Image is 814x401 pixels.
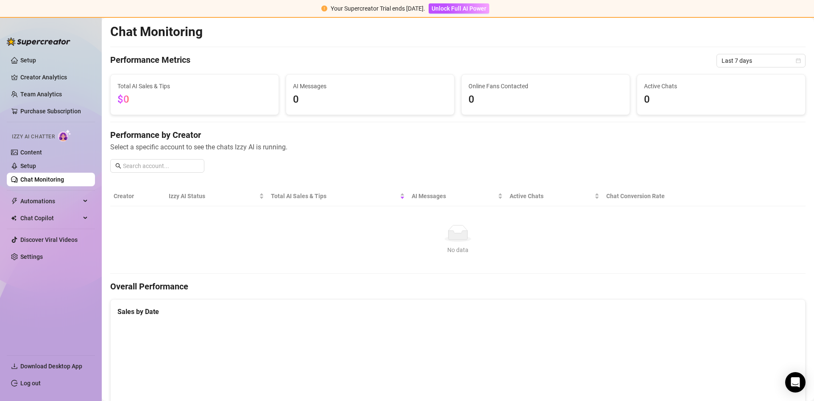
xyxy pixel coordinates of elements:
[20,57,36,64] a: Setup
[117,93,129,105] span: $0
[796,58,801,63] span: calendar
[429,3,489,14] button: Unlock Full AI Power
[110,142,806,152] span: Select a specific account to see the chats Izzy AI is running.
[20,194,81,208] span: Automations
[117,306,798,317] div: Sales by Date
[11,198,18,205] span: thunderbolt
[58,129,71,142] img: AI Chatter
[11,363,18,370] span: download
[12,133,55,141] span: Izzy AI Chatter
[11,215,17,221] img: Chat Copilot
[7,37,70,46] img: logo-BBDzfeDw.svg
[20,176,64,183] a: Chat Monitoring
[408,186,506,206] th: AI Messages
[110,54,190,67] h4: Performance Metrics
[722,54,800,67] span: Last 7 days
[20,380,41,387] a: Log out
[123,161,199,171] input: Search account...
[165,186,268,206] th: Izzy AI Status
[785,372,806,393] div: Open Intercom Messenger
[331,5,425,12] span: Your Supercreator Trial ends [DATE].
[20,149,42,156] a: Content
[20,253,43,260] a: Settings
[20,363,82,370] span: Download Desktop App
[293,81,447,91] span: AI Messages
[432,5,486,12] span: Unlock Full AI Power
[20,91,62,98] a: Team Analytics
[117,245,799,255] div: No data
[468,81,623,91] span: Online Fans Contacted
[117,81,272,91] span: Total AI Sales & Tips
[644,92,798,108] span: 0
[468,92,623,108] span: 0
[20,104,88,118] a: Purchase Subscription
[20,70,88,84] a: Creator Analytics
[110,129,806,141] h4: Performance by Creator
[603,186,736,206] th: Chat Conversion Rate
[268,186,408,206] th: Total AI Sales & Tips
[115,163,121,169] span: search
[20,236,78,243] a: Discover Viral Videos
[20,163,36,169] a: Setup
[110,280,806,292] h4: Overall Performance
[271,191,398,201] span: Total AI Sales & Tips
[412,191,496,201] span: AI Messages
[293,92,447,108] span: 0
[510,191,593,201] span: Active Chats
[429,5,489,12] a: Unlock Full AI Power
[20,211,81,225] span: Chat Copilot
[644,81,798,91] span: Active Chats
[169,191,257,201] span: Izzy AI Status
[506,186,603,206] th: Active Chats
[110,24,203,40] h2: Chat Monitoring
[110,186,165,206] th: Creator
[321,6,327,11] span: exclamation-circle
